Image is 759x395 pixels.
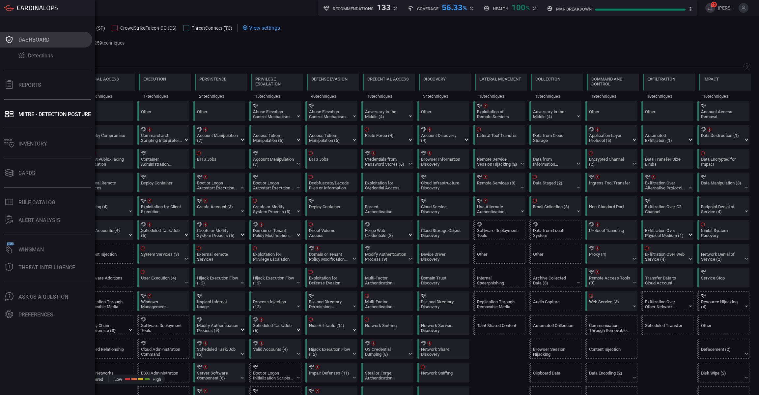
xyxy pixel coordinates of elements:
h5: Coverage [417,6,438,11]
div: Forge Web Credentials (2) [365,228,406,238]
div: T1547: Boot or Logon Autostart Execution [193,173,245,192]
div: T1029: Scheduled Transfer (Not covered) [641,315,693,335]
div: Exfiltration Over Alternative Protocol (3) [645,181,686,190]
div: Data Staged (2) [533,181,574,190]
div: Inhibit System Recovery [701,228,742,238]
div: Domain or Tenant Policy Modification (2) [253,228,294,238]
div: T1197: BITS Jobs [305,149,357,169]
div: Hardware Additions [85,276,126,285]
div: Hijack Execution Flow (12) [197,276,238,285]
div: Threat Intelligence [18,264,75,271]
div: Application Layer Protocol (5) [589,133,630,143]
div: T1543: Create or Modify System Process [249,196,301,216]
div: T1561: Disk Wipe (Not covered) [697,363,749,382]
div: TA0003: Persistence [195,74,247,101]
div: Data Destruction (1) [701,133,742,143]
div: T1573: Encrypted Channel [585,149,637,169]
div: T1566: Phishing [81,196,133,216]
div: T1537: Transfer Data to Cloud Account [641,268,693,287]
div: BITS Jobs [309,157,350,167]
div: System Services (3) [141,252,182,262]
div: T1006: Direct Volume Access [305,220,357,240]
div: 15 techniques [251,91,303,101]
div: Credentials from Password Stores (6) [365,157,406,167]
div: T1574: Hijack Execution Flow [193,268,245,287]
div: T1565: Data Manipulation [697,173,749,192]
div: Initial Access [87,77,119,82]
div: T1675: ESXi Administration Command (Not covered) [137,363,189,382]
div: Exploitation for Client Execution [141,204,182,214]
div: 46 techniques [307,91,359,101]
div: Privilege Escalation [255,77,299,86]
div: Impact [703,77,719,82]
div: T1110: Brute Force [361,125,413,145]
div: Non-Standard Port [589,204,630,214]
div: T1134: Access Token Manipulation [249,125,301,145]
div: T1530: Data from Cloud Storage [529,125,581,145]
div: Command and Scripting Interpreter (12) [141,133,182,143]
div: Execution [143,77,166,82]
div: Cloud Storage Object Discovery [421,228,462,238]
div: Other [477,252,518,262]
div: Brute Force (4) [365,133,406,143]
div: 10 techniques [475,91,527,101]
div: T1115: Clipboard Data (Not covered) [529,363,581,382]
div: T1140: Deobfuscate/Decode Files or Information [305,173,357,192]
div: 34 techniques [419,91,471,101]
div: Cloud Infrastructure Discovery [421,181,462,190]
div: Persistence [199,77,226,82]
div: User Execution (4) [141,276,182,285]
div: Data Encrypted for Impact [701,157,742,167]
div: T1090: Proxy [585,244,637,264]
div: Cards [18,170,35,176]
div: T1098: Account Manipulation [193,125,245,145]
div: T1021: Remote Services [473,173,525,192]
div: T1083: File and Directory Discovery [417,291,469,311]
div: Cloud Service Discovery [421,204,462,214]
div: T1669: Wi-Fi Networks (Not covered) [81,363,133,382]
div: TA0010: Exfiltration [643,74,695,101]
div: T1548: Abuse Elevation Control Mechanism [305,101,357,121]
div: Encrypted Channel (2) [589,157,630,167]
div: T1652: Device Driver Discovery [417,244,469,264]
div: T1072: Software Deployment Tools [137,315,189,335]
div: T1526: Cloud Service Discovery [417,196,469,216]
div: Hijack Execution Flow (12) [253,276,294,285]
div: Valid Accounts (4) [85,228,126,238]
span: CrowdStrikeFalcon-CO (CS) [120,25,177,31]
div: T1047: Windows Management Instrumentation [137,291,189,311]
div: Device Driver Discovery [421,252,462,262]
div: External Remote Services [85,181,126,190]
div: Dashboard [18,37,49,43]
div: Boot or Logon Autostart Execution (14) [253,181,294,190]
div: T1041: Exfiltration Over C2 Channel [641,196,693,216]
div: Drive-by Compromise [85,133,126,143]
div: 24 techniques [195,91,247,101]
div: T1563: Remote Service Session Hijacking [473,149,525,169]
div: Detections [28,52,53,59]
div: T1078: Valid Accounts [81,220,133,240]
div: Proxy (4) [589,252,630,262]
div: T1046: Network Service Discovery [417,315,469,335]
div: Domain Trust Discovery [421,276,462,285]
div: MITRE - Detection Posture [18,111,91,117]
div: View settings [242,24,280,32]
div: T1498: Network Denial of Service [697,244,749,264]
div: Other (Not covered) [697,315,749,335]
div: T1111: Multi-Factor Authentication Interception [361,268,413,287]
div: Abuse Elevation Control Mechanism (6) [253,109,294,119]
div: Domain or Tenant Policy Modification (2) [309,252,350,262]
div: T1222: File and Directory Permissions Modification [305,291,357,311]
div: Forced Authentication [365,204,406,214]
div: Other [417,101,469,121]
div: T1557: Adversary-in-the-Middle [529,101,581,121]
div: Email Collection (3) [533,204,574,214]
div: Access Token Manipulation (5) [253,133,294,143]
div: T1187: Forced Authentication [361,196,413,216]
div: Ask Us A Question [18,294,68,300]
span: 15 [711,2,717,7]
div: T1564: Hide Artifacts [305,315,357,335]
div: T1102: Web Service [585,291,637,311]
div: T1496: Resource Hijacking [697,291,749,311]
div: Credential Access [367,77,409,82]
